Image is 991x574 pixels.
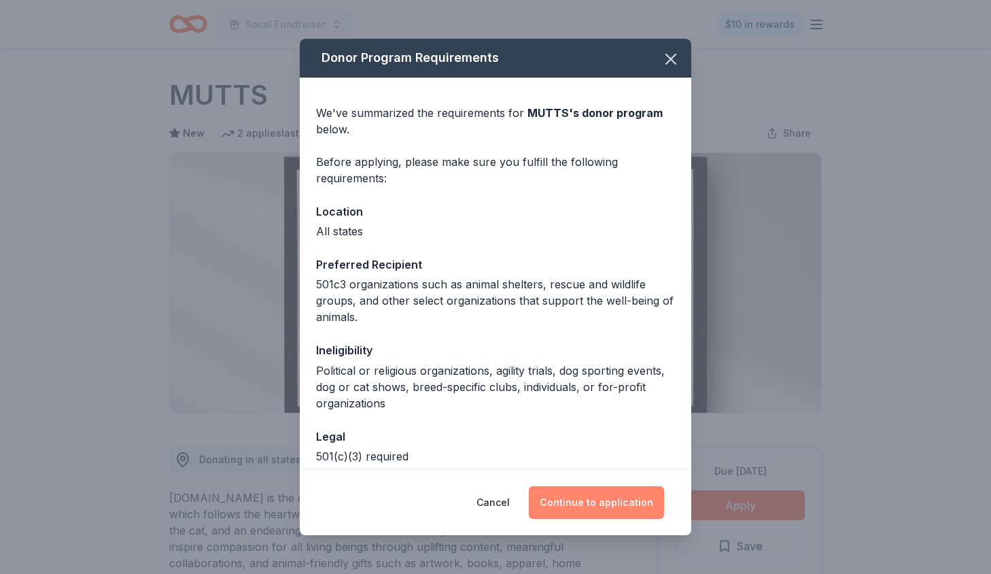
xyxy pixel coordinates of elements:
span: MUTTS 's donor program [527,106,663,120]
div: Ineligibility [316,341,675,359]
div: Preferred Recipient [316,256,675,273]
div: 501c3 organizations such as animal shelters, rescue and wildlife groups, and other select organiz... [316,276,675,325]
div: All states [316,223,675,239]
button: Continue to application [529,486,664,519]
div: Political or religious organizations, agility trials, dog sporting events, dog or cat shows, bree... [316,362,675,411]
div: We've summarized the requirements for below. [316,105,675,137]
div: Donor Program Requirements [300,39,691,78]
div: 501(c)(3) required [316,448,675,465]
div: Before applying, please make sure you fulfill the following requirements: [316,154,675,186]
button: Cancel [476,486,510,519]
div: Location [316,203,675,220]
div: Legal [316,428,675,445]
